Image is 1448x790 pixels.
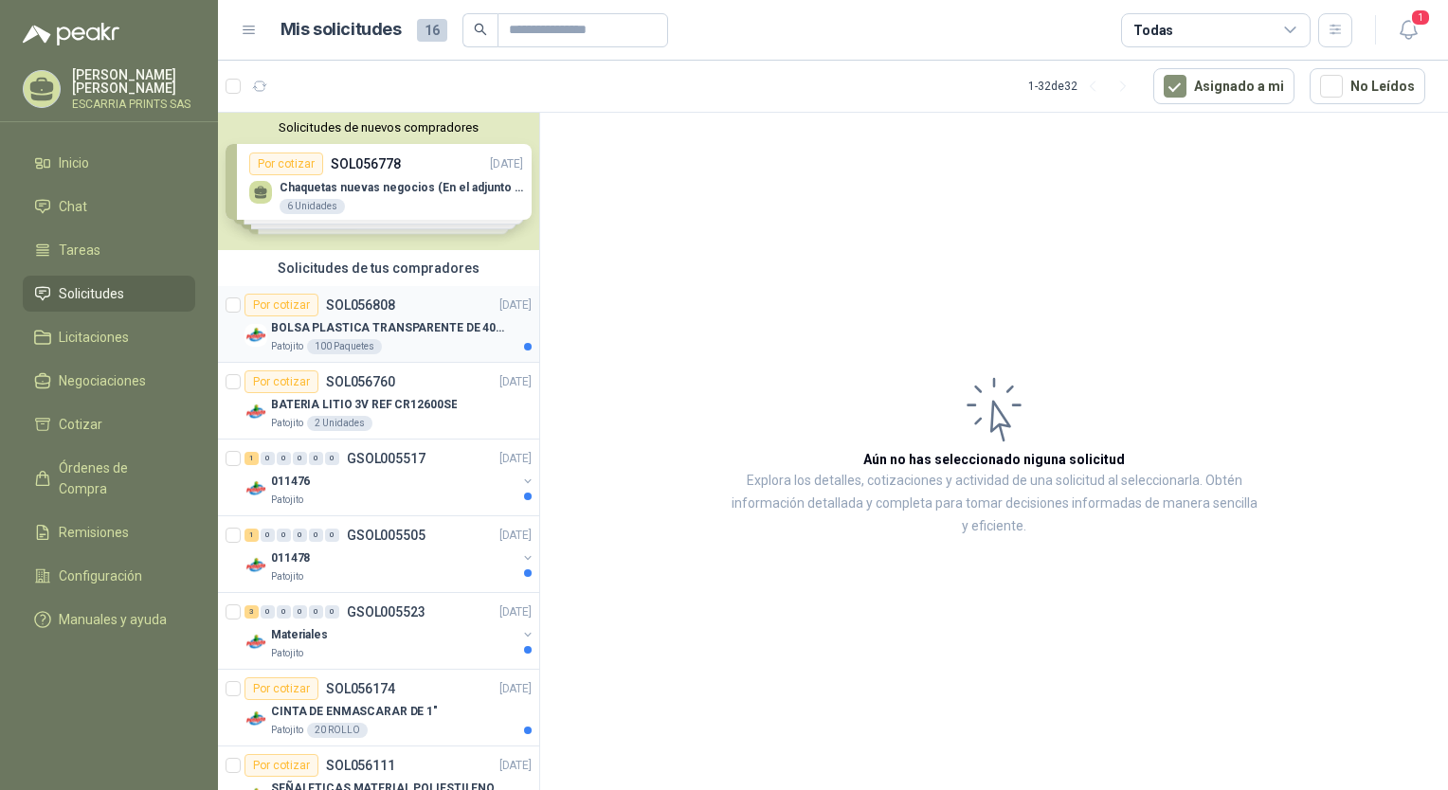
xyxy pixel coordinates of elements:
[499,603,532,621] p: [DATE]
[1310,68,1425,104] button: No Leídos
[863,449,1125,470] h3: Aún no has seleccionado niguna solicitud
[271,569,303,584] p: Patojito
[271,549,310,567] p: 011478
[417,19,447,42] span: 16
[59,566,142,586] span: Configuración
[499,296,532,314] p: [DATE]
[218,670,539,746] a: Por cotizarSOL056174[DATE] Company LogoCINTA DE ENMASCARAR DE 1"Patojito20 ROLLO
[244,754,318,777] div: Por cotizar
[326,375,395,388] p: SOL056760
[271,646,303,661] p: Patojito
[244,294,318,316] div: Por cotizar
[325,605,339,619] div: 0
[244,601,535,661] a: 3 0 0 0 0 0 GSOL005523[DATE] Company LogoMaterialesPatojito
[1391,13,1425,47] button: 1
[261,452,275,465] div: 0
[23,23,119,45] img: Logo peakr
[309,452,323,465] div: 0
[347,605,425,619] p: GSOL005523
[309,529,323,542] div: 0
[244,401,267,423] img: Company Logo
[59,458,177,499] span: Órdenes de Compra
[59,414,102,435] span: Cotizar
[261,605,275,619] div: 0
[23,601,195,637] a: Manuales y ayuda
[23,145,195,181] a: Inicio
[307,339,382,354] div: 100 Paquetes
[23,232,195,268] a: Tareas
[23,450,195,507] a: Órdenes de Compra
[1153,68,1294,104] button: Asignado a mi
[59,522,129,543] span: Remisiones
[59,153,89,173] span: Inicio
[277,529,291,542] div: 0
[244,324,267,347] img: Company Logo
[326,298,395,312] p: SOL056808
[307,723,368,738] div: 20 ROLLO
[1410,9,1431,27] span: 1
[244,554,267,577] img: Company Logo
[23,406,195,442] a: Cotizar
[23,319,195,355] a: Licitaciones
[347,452,425,465] p: GSOL005517
[23,514,195,550] a: Remisiones
[244,529,259,542] div: 1
[271,493,303,508] p: Patojito
[271,473,310,491] p: 011476
[499,680,532,698] p: [DATE]
[59,240,100,260] span: Tareas
[218,363,539,440] a: Por cotizarSOL056760[DATE] Company LogoBATERIA LITIO 3V REF CR12600SEPatojito2 Unidades
[218,113,539,250] div: Solicitudes de nuevos compradoresPor cotizarSOL056778[DATE] Chaquetas nuevas negocios (En el adju...
[1028,71,1138,101] div: 1 - 32 de 32
[325,529,339,542] div: 0
[277,452,291,465] div: 0
[730,470,1258,538] p: Explora los detalles, cotizaciones y actividad de una solicitud al seleccionarla. Obtén informaci...
[59,609,167,630] span: Manuales y ayuda
[293,452,307,465] div: 0
[1133,20,1173,41] div: Todas
[244,370,318,393] div: Por cotizar
[326,759,395,772] p: SOL056111
[347,529,425,542] p: GSOL005505
[325,452,339,465] div: 0
[271,416,303,431] p: Patojito
[226,120,532,135] button: Solicitudes de nuevos compradores
[309,605,323,619] div: 0
[261,529,275,542] div: 0
[23,276,195,312] a: Solicitudes
[244,447,535,508] a: 1 0 0 0 0 0 GSOL005517[DATE] Company Logo011476Patojito
[23,558,195,594] a: Configuración
[281,16,402,44] h1: Mis solicitudes
[72,99,195,110] p: ESCARRIA PRINTS SAS
[23,189,195,224] a: Chat
[59,327,129,348] span: Licitaciones
[244,477,267,500] img: Company Logo
[293,605,307,619] div: 0
[499,757,532,775] p: [DATE]
[271,723,303,738] p: Patojito
[307,416,372,431] div: 2 Unidades
[59,196,87,217] span: Chat
[277,605,291,619] div: 0
[72,68,195,95] p: [PERSON_NAME] [PERSON_NAME]
[271,319,507,337] p: BOLSA PLASTICA TRANSPARENTE DE 40*60 CMS
[23,363,195,399] a: Negociaciones
[244,708,267,730] img: Company Logo
[474,23,487,36] span: search
[244,524,535,584] a: 1 0 0 0 0 0 GSOL005505[DATE] Company Logo011478Patojito
[244,452,259,465] div: 1
[218,286,539,363] a: Por cotizarSOL056808[DATE] Company LogoBOLSA PLASTICA TRANSPARENTE DE 40*60 CMSPatojito100 Paquetes
[271,626,328,644] p: Materiales
[59,283,124,304] span: Solicitudes
[59,370,146,391] span: Negociaciones
[244,677,318,700] div: Por cotizar
[499,450,532,468] p: [DATE]
[218,250,539,286] div: Solicitudes de tus compradores
[271,339,303,354] p: Patojito
[244,605,259,619] div: 3
[326,682,395,695] p: SOL056174
[499,527,532,545] p: [DATE]
[244,631,267,654] img: Company Logo
[271,703,438,721] p: CINTA DE ENMASCARAR DE 1"
[271,396,457,414] p: BATERIA LITIO 3V REF CR12600SE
